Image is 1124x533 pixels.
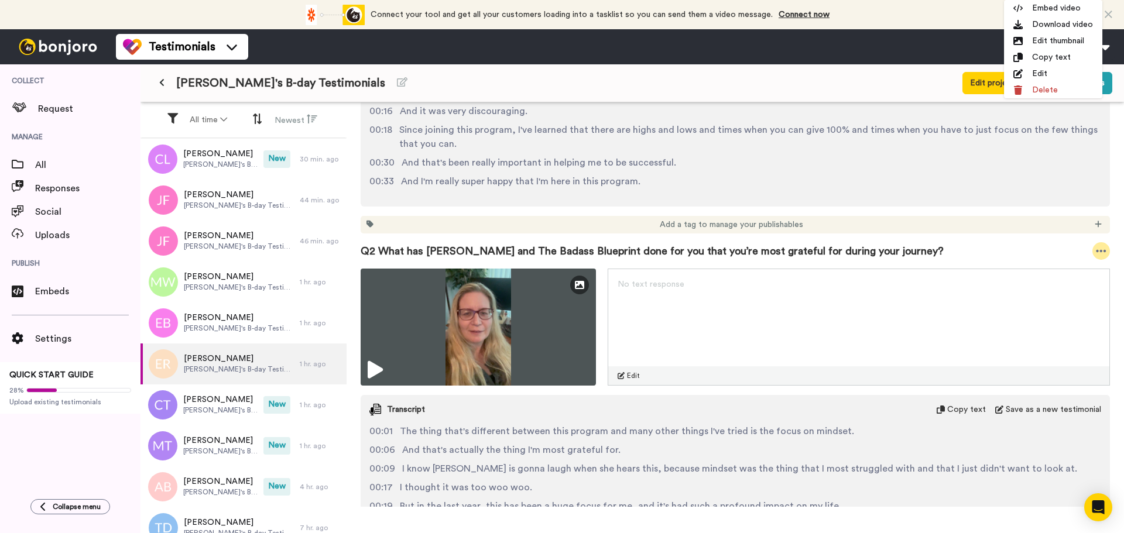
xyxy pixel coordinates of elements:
a: [PERSON_NAME][PERSON_NAME]'s B-day Testimonials1 hr. ago [140,343,347,384]
span: [PERSON_NAME] [184,353,294,364]
a: [PERSON_NAME][PERSON_NAME]'s B-day Testimonials44 min. ago [140,180,347,221]
img: ab.png [148,472,177,501]
li: Edit thumbnail [1004,33,1102,49]
span: New [263,478,290,496]
span: [PERSON_NAME] [183,148,258,160]
span: Connect your tool and get all your customers loading into a tasklist so you can send them a video... [371,11,773,19]
div: 7 hr. ago [300,523,341,532]
span: [PERSON_NAME] [183,394,258,405]
a: [PERSON_NAME][PERSON_NAME]'s B-day TestimonialsNew4 hr. ago [140,466,347,507]
button: Edit project [962,72,1023,94]
span: Edit [627,371,640,380]
div: Open Intercom Messenger [1084,493,1112,521]
span: Uploads [35,228,140,242]
span: Testimonials [149,39,215,55]
li: Download video [1004,16,1102,33]
span: And that's been really important in helping me to be successful. [402,156,676,170]
div: 1 hr. ago [300,400,341,410]
span: Copy text [947,404,986,415]
span: New [263,396,290,414]
a: [PERSON_NAME][PERSON_NAME]'s B-day TestimonialsNew30 min. ago [140,139,347,180]
span: 00:33 [369,174,394,188]
div: 1 hr. ago [300,318,341,328]
span: Upload existing testimonials [9,397,131,407]
span: 00:30 [369,156,395,170]
span: All [35,158,140,172]
li: Copy text [1004,49,1102,66]
span: Transcript [387,404,425,415]
img: bf7a62fd-5cd9-4814-9d70-da00e108d801-thumbnail_full-1758061126.jpg [361,269,596,386]
img: jf.png [149,185,178,215]
span: 00:19 [369,499,393,513]
span: Save as a new testimonial [1006,404,1101,415]
span: [PERSON_NAME] [184,312,294,324]
span: [PERSON_NAME] [184,271,294,283]
img: mt.png [148,431,177,460]
span: Request [38,102,140,116]
img: cl.png [148,145,177,174]
img: jf.png [149,226,178,256]
img: bj-logo-header-white.svg [14,39,102,55]
span: Since joining this program, I've learned that there are highs and lows and times when you can giv... [399,123,1101,151]
span: 00:17 [369,480,393,494]
span: Settings [35,332,140,346]
span: QUICK START GUIDE [9,371,94,379]
span: [PERSON_NAME]'s B-day Testimonials [183,160,258,169]
div: 1 hr. ago [300,441,341,451]
span: But in the last year, this has been a huge focus for me, and it's had such a profound impact on m... [400,499,841,513]
span: [PERSON_NAME]'s B-day Testimonials [183,405,258,415]
img: ct.png [148,390,177,419]
span: New [263,437,290,455]
a: [PERSON_NAME][PERSON_NAME]'s B-day Testimonials1 hr. ago [140,262,347,302]
span: I know [PERSON_NAME] is gonna laugh when she hears this, because mindset was the thing that I mos... [402,462,1077,476]
span: I thought it was too woo woo. [400,480,532,494]
div: animation [300,5,365,25]
span: 00:18 [369,123,392,151]
span: No text response [618,280,684,288]
span: And it was very discouraging. [400,104,527,118]
span: Collapse menu [53,502,101,511]
button: Collapse menu [30,499,110,514]
span: [PERSON_NAME] [184,189,294,201]
img: tm-color.svg [123,37,142,56]
div: 30 min. ago [300,154,341,164]
span: 00:06 [369,443,395,457]
a: [PERSON_NAME][PERSON_NAME]'s B-day TestimonialsNew1 hr. ago [140,384,347,425]
span: 00:09 [369,462,395,476]
img: er.png [149,349,178,379]
span: [PERSON_NAME] [184,230,294,242]
button: All time [183,109,234,130]
span: [PERSON_NAME]'s B-day Testimonials [176,75,385,91]
span: 28% [9,386,24,395]
button: Newest [268,109,324,131]
span: Add a tag to manage your publishables [660,219,803,231]
span: Responses [35,181,140,195]
span: Social [35,205,140,219]
img: transcript.svg [369,404,381,415]
div: 1 hr. ago [300,359,341,369]
li: Edit [1004,66,1102,82]
a: [PERSON_NAME][PERSON_NAME]'s B-day Testimonials46 min. ago [140,221,347,262]
span: The thing that's different between this program and many other things I've tried is the focus on ... [400,424,854,438]
span: [PERSON_NAME] [183,435,258,446]
span: And that's actually the thing I'm most grateful for. [402,443,621,457]
span: [PERSON_NAME]'s B-day Testimonials [183,446,258,456]
span: [PERSON_NAME]'s B-day Testimonials [184,201,294,210]
span: [PERSON_NAME]'s B-day Testimonials [184,364,294,374]
span: [PERSON_NAME]'s B-day Testimonials [183,487,258,497]
div: 1 hr. ago [300,277,341,287]
span: New [263,150,290,168]
span: And I'm really super happy that I'm here in this program. [401,174,640,188]
img: eb.png [149,308,178,338]
img: mw.png [149,267,178,297]
a: [PERSON_NAME][PERSON_NAME]'s B-day Testimonials1 hr. ago [140,302,347,343]
span: Embeds [35,284,140,298]
span: Q2 What has [PERSON_NAME] and The Badass Blueprint done for you that you’re most grateful for dur... [361,243,944,259]
span: 00:01 [369,424,393,438]
span: [PERSON_NAME] [183,476,258,487]
div: 4 hr. ago [300,482,341,491]
a: Connect now [779,11,830,19]
span: 00:16 [369,104,393,118]
span: [PERSON_NAME]'s B-day Testimonials [184,283,294,292]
